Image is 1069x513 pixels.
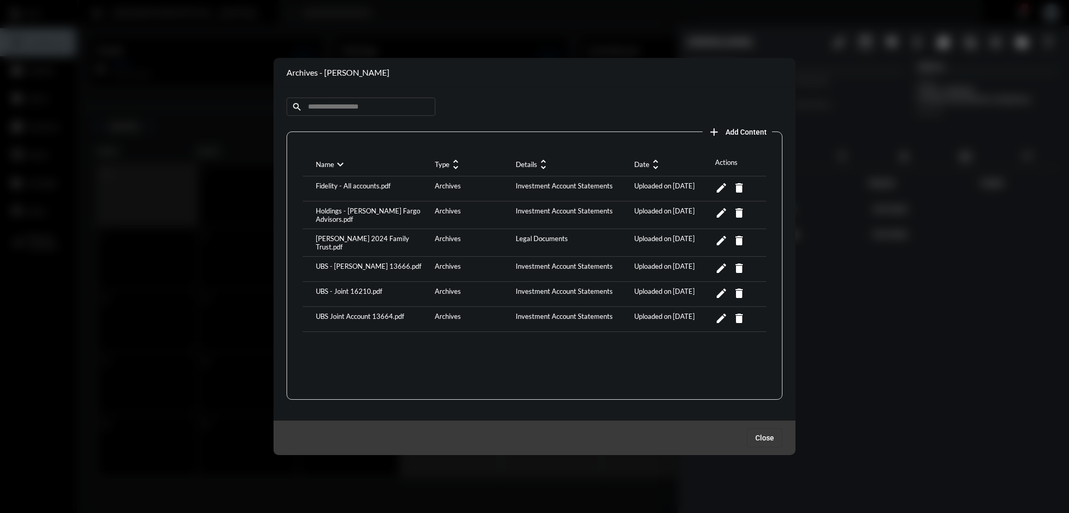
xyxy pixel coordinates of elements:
mat-icon: Edit Content [715,312,728,325]
mat-icon: Edit Content [715,262,728,275]
div: Fidelity - All accounts.pdf [313,182,432,196]
mat-icon: unfold_more [537,158,550,171]
mat-icon: Edit Content [715,287,728,300]
div: Archives [432,234,513,251]
div: Archives [432,182,513,196]
div: Uploaded on [DATE] [632,182,712,196]
button: add vault [703,121,772,142]
div: Investment Account Statements [513,207,632,223]
p: Name [316,160,334,169]
div: Uploaded on [DATE] [632,262,712,276]
span: Add Content [726,128,767,136]
div: Uploaded on [DATE] [632,234,712,251]
div: UBS - Joint 16210.pdf [313,287,432,301]
div: Archives [432,312,513,326]
div: Investment Account Statements [513,287,632,301]
mat-icon: Edit Content [715,207,728,219]
mat-icon: Delete Content [733,234,745,247]
button: Close [747,428,782,447]
mat-icon: Edit Content [715,182,728,194]
div: Investment Account Statements [513,182,632,196]
p: Type [435,160,449,169]
mat-icon: unfold_more [449,158,462,171]
mat-icon: Delete Content [733,262,745,275]
mat-icon: Delete Content [733,312,745,325]
div: Uploaded on [DATE] [632,312,712,326]
mat-icon: add [708,126,720,138]
div: Legal Documents [513,234,632,251]
div: [PERSON_NAME] 2024 Family Trust.pdf [313,234,432,251]
div: Archives [432,207,513,223]
h2: Archives - [PERSON_NAME] [287,67,389,77]
mat-icon: Edit Content [715,234,728,247]
mat-icon: expand_more [334,158,347,171]
mat-icon: Delete Content [733,287,745,300]
p: Actions [715,158,753,166]
div: UBS - [PERSON_NAME] 13666.pdf [313,262,432,276]
mat-icon: unfold_more [649,158,662,171]
div: Archives [432,262,513,276]
p: Date [634,160,649,169]
div: UBS Joint Account 13664.pdf [313,312,432,326]
div: Uploaded on [DATE] [632,287,712,301]
mat-icon: Delete Content [733,207,745,219]
div: Investment Account Statements [513,312,632,326]
div: Uploaded on [DATE] [632,207,712,223]
p: Details [516,160,537,169]
div: Holdings - [PERSON_NAME] Fargo Advisors.pdf [313,207,432,223]
div: Investment Account Statements [513,262,632,276]
span: Close [755,434,774,442]
div: Archives [432,287,513,301]
mat-icon: Delete Content [733,182,745,194]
